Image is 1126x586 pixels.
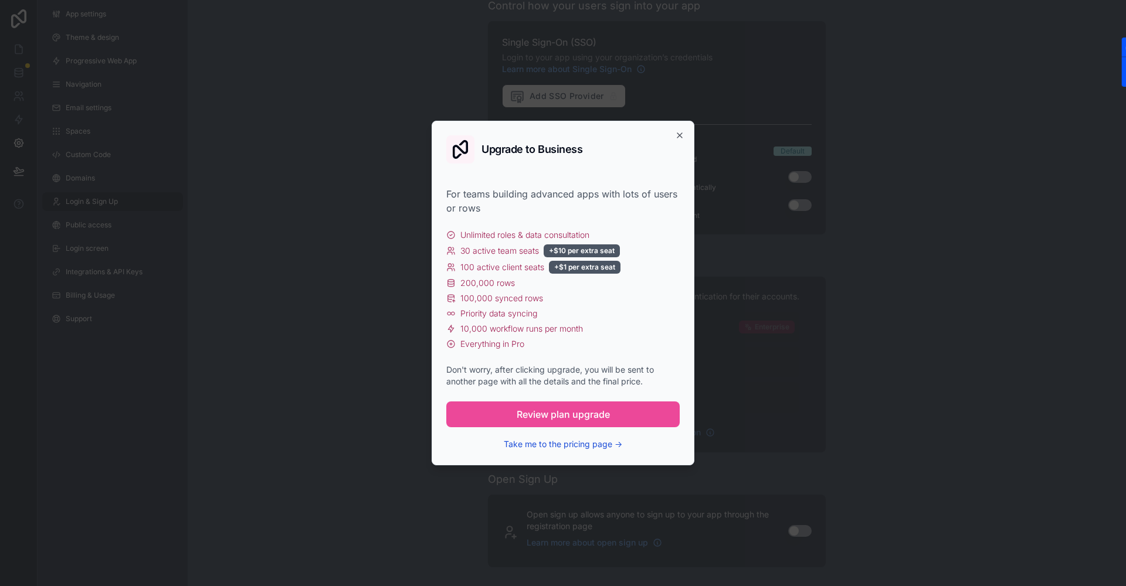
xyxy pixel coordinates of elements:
span: 10,000 workflow runs per month [460,323,583,335]
span: Review plan upgrade [517,407,610,421]
span: 100 active client seats [460,261,544,273]
button: Take me to the pricing page → [504,438,622,450]
h2: Upgrade to Business [481,144,582,155]
span: Everything in Pro [460,338,524,350]
span: 100,000 synced rows [460,292,543,304]
span: 30 active team seats [460,245,539,257]
div: Don't worry, after clicking upgrade, you will be sent to another page with all the details and th... [446,364,680,387]
div: +$1 per extra seat [549,261,620,274]
span: Unlimited roles & data consultation [460,229,589,241]
span: 200,000 rows [460,277,515,289]
span: Priority data syncing [460,308,537,319]
div: For teams building advanced apps with lots of users or rows [446,187,680,215]
button: Review plan upgrade [446,401,680,427]
div: +$10 per extra seat [544,244,620,257]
